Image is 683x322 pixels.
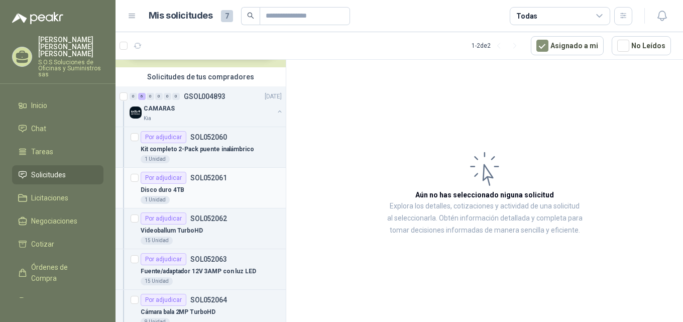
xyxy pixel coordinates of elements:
a: Inicio [12,96,103,115]
div: Todas [516,11,537,22]
p: S.O.S Soluciones de Oficinas y Suministros sas [38,59,103,77]
p: Cámara bala 2MP TurboHD [141,307,215,317]
a: Por adjudicarSOL052060Kit completo 2-Pack puente inalámbrico1 Unidad [116,127,286,168]
h3: Aún no has seleccionado niguna solicitud [415,189,554,200]
div: Por adjudicar [141,253,186,265]
p: SOL052060 [190,134,227,141]
div: 0 [164,93,171,100]
p: SOL052064 [190,296,227,303]
div: 0 [147,93,154,100]
div: Por adjudicar [141,131,186,143]
p: [PERSON_NAME] [PERSON_NAME] [PERSON_NAME] [38,36,103,57]
a: Remisiones [12,292,103,311]
p: CAMARAS [144,104,175,114]
p: SOL052063 [190,256,227,263]
p: Disco duro 4TB [141,185,184,195]
span: Órdenes de Compra [31,262,94,284]
div: Por adjudicar [141,212,186,225]
div: Solicitudes de tus compradores [116,67,286,86]
p: GSOL004893 [184,93,225,100]
div: 15 Unidad [141,237,173,245]
a: 0 6 0 0 0 0 GSOL004893[DATE] Company LogoCAMARASKia [130,90,284,123]
button: Asignado a mi [531,36,604,55]
div: Por adjudicar [141,294,186,306]
div: 1 - 2 de 2 [472,38,523,54]
span: Licitaciones [31,192,68,203]
span: 7 [221,10,233,22]
div: 6 [138,93,146,100]
a: Órdenes de Compra [12,258,103,288]
span: Chat [31,123,46,134]
button: No Leídos [612,36,671,55]
span: Remisiones [31,296,68,307]
div: 1 Unidad [141,155,170,163]
div: 1 Unidad [141,196,170,204]
a: Cotizar [12,235,103,254]
p: [DATE] [265,92,282,101]
a: Por adjudicarSOL052063Fuente/adaptador 12V 3AMP con luz LED15 Unidad [116,249,286,290]
a: Chat [12,119,103,138]
span: Negociaciones [31,216,77,227]
div: Por adjudicar [141,172,186,184]
p: SOL052062 [190,215,227,222]
p: Fuente/adaptador 12V 3AMP con luz LED [141,267,256,276]
a: Negociaciones [12,211,103,231]
p: Videoballum TurboHD [141,226,203,236]
a: Por adjudicarSOL052062Videoballum TurboHD15 Unidad [116,208,286,249]
span: Solicitudes [31,169,66,180]
div: 0 [130,93,137,100]
div: 0 [172,93,180,100]
span: search [247,12,254,19]
a: Solicitudes [12,165,103,184]
p: Kit completo 2-Pack puente inalámbrico [141,145,254,154]
img: Company Logo [130,106,142,119]
a: Por adjudicarSOL052061Disco duro 4TB1 Unidad [116,168,286,208]
p: Kia [144,115,151,123]
div: 15 Unidad [141,277,173,285]
h1: Mis solicitudes [149,9,213,23]
a: Licitaciones [12,188,103,207]
img: Logo peakr [12,12,63,24]
div: 0 [155,93,163,100]
p: Explora los detalles, cotizaciones y actividad de una solicitud al seleccionarla. Obtén informaci... [387,200,583,237]
span: Cotizar [31,239,54,250]
p: SOL052061 [190,174,227,181]
a: Tareas [12,142,103,161]
span: Tareas [31,146,53,157]
span: Inicio [31,100,47,111]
